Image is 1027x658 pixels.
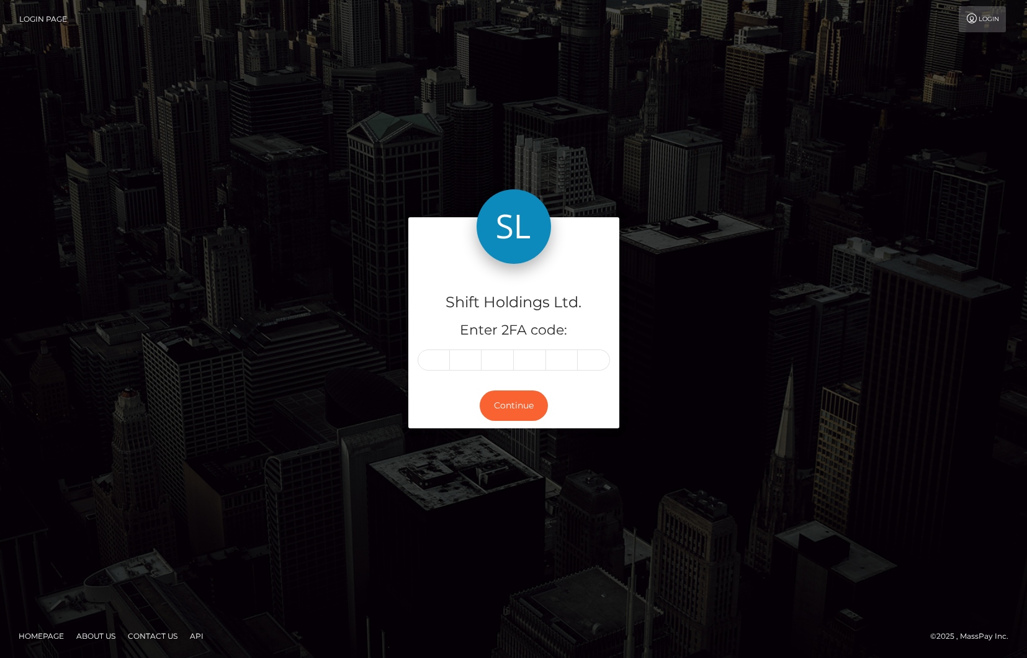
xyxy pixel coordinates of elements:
[959,6,1006,32] a: Login
[480,390,548,421] button: Continue
[418,292,610,313] h4: Shift Holdings Ltd.
[930,629,1018,643] div: © 2025 , MassPay Inc.
[418,321,610,340] h5: Enter 2FA code:
[477,189,551,264] img: Shift Holdings Ltd.
[71,626,120,646] a: About Us
[123,626,182,646] a: Contact Us
[14,626,69,646] a: Homepage
[185,626,209,646] a: API
[19,6,67,32] a: Login Page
